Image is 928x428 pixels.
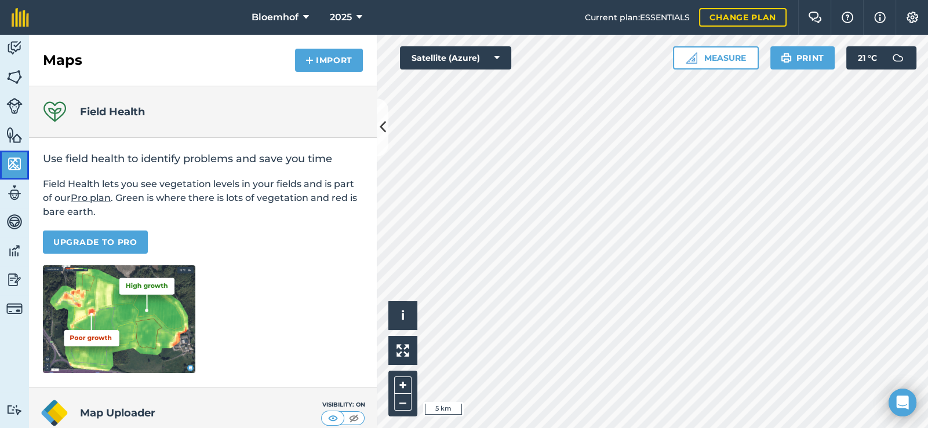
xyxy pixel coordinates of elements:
a: Change plan [699,8,787,27]
img: svg+xml;base64,PD94bWwgdmVyc2lvbj0iMS4wIiBlbmNvZGluZz0idXRmLTgiPz4KPCEtLSBHZW5lcmF0b3I6IEFkb2JlIE... [886,46,909,69]
button: 21 °C [846,46,916,69]
button: + [394,376,412,394]
button: Measure [673,46,759,69]
img: Four arrows, one pointing top left, one top right, one bottom right and the last bottom left [396,344,409,357]
img: svg+xml;base64,PHN2ZyB4bWxucz0iaHR0cDovL3d3dy53My5vcmcvMjAwMC9zdmciIHdpZHRoPSI1NiIgaGVpZ2h0PSI2MC... [6,68,23,86]
h2: Maps [43,51,82,69]
img: svg+xml;base64,PHN2ZyB4bWxucz0iaHR0cDovL3d3dy53My5vcmcvMjAwMC9zdmciIHdpZHRoPSI1NiIgaGVpZ2h0PSI2MC... [6,126,23,144]
img: svg+xml;base64,PHN2ZyB4bWxucz0iaHR0cDovL3d3dy53My5vcmcvMjAwMC9zdmciIHdpZHRoPSI1MCIgaGVpZ2h0PSI0MC... [347,412,361,424]
button: Print [770,46,835,69]
img: svg+xml;base64,PD94bWwgdmVyc2lvbj0iMS4wIiBlbmNvZGluZz0idXRmLTgiPz4KPCEtLSBHZW5lcmF0b3I6IEFkb2JlIE... [6,98,23,114]
img: svg+xml;base64,PD94bWwgdmVyc2lvbj0iMS4wIiBlbmNvZGluZz0idXRmLTgiPz4KPCEtLSBHZW5lcmF0b3I6IEFkb2JlIE... [6,213,23,231]
img: Two speech bubbles overlapping with the left bubble in the forefront [808,12,822,23]
img: svg+xml;base64,PD94bWwgdmVyc2lvbj0iMS4wIiBlbmNvZGluZz0idXRmLTgiPz4KPCEtLSBHZW5lcmF0b3I6IEFkb2JlIE... [6,301,23,317]
span: Current plan : ESSENTIALS [585,11,690,24]
img: svg+xml;base64,PD94bWwgdmVyc2lvbj0iMS4wIiBlbmNvZGluZz0idXRmLTgiPz4KPCEtLSBHZW5lcmF0b3I6IEFkb2JlIE... [6,271,23,288]
span: 21 ° C [858,46,877,69]
img: logo [41,399,68,427]
img: svg+xml;base64,PD94bWwgdmVyc2lvbj0iMS4wIiBlbmNvZGluZz0idXRmLTgiPz4KPCEtLSBHZW5lcmF0b3I6IEFkb2JlIE... [6,404,23,415]
img: svg+xml;base64,PD94bWwgdmVyc2lvbj0iMS4wIiBlbmNvZGluZz0idXRmLTgiPz4KPCEtLSBHZW5lcmF0b3I6IEFkb2JlIE... [6,184,23,202]
button: Import [295,49,363,72]
button: i [388,301,417,330]
a: Pro plan [71,192,111,203]
span: Bloemhof [252,10,299,24]
img: A question mark icon [840,12,854,23]
h4: Map Uploader [80,405,321,421]
img: svg+xml;base64,PD94bWwgdmVyc2lvbj0iMS4wIiBlbmNvZGluZz0idXRmLTgiPz4KPCEtLSBHZW5lcmF0b3I6IEFkb2JlIE... [6,242,23,259]
img: fieldmargin Logo [12,8,29,27]
img: A cog icon [905,12,919,23]
img: Ruler icon [686,52,697,64]
div: Open Intercom Messenger [889,389,916,416]
button: – [394,394,412,411]
span: 2025 [330,10,352,24]
div: Visibility: On [321,400,365,409]
img: svg+xml;base64,PHN2ZyB4bWxucz0iaHR0cDovL3d3dy53My5vcmcvMjAwMC9zdmciIHdpZHRoPSIxNyIgaGVpZ2h0PSIxNy... [874,10,886,24]
a: Upgrade to Pro [43,231,148,254]
p: Field Health lets you see vegetation levels in your fields and is part of our . Green is where th... [43,177,363,219]
img: svg+xml;base64,PHN2ZyB4bWxucz0iaHR0cDovL3d3dy53My5vcmcvMjAwMC9zdmciIHdpZHRoPSI1MCIgaGVpZ2h0PSI0MC... [326,412,340,424]
img: svg+xml;base64,PHN2ZyB4bWxucz0iaHR0cDovL3d3dy53My5vcmcvMjAwMC9zdmciIHdpZHRoPSI1NiIgaGVpZ2h0PSI2MC... [6,155,23,173]
img: svg+xml;base64,PHN2ZyB4bWxucz0iaHR0cDovL3d3dy53My5vcmcvMjAwMC9zdmciIHdpZHRoPSIxNCIgaGVpZ2h0PSIyNC... [305,53,314,67]
h4: Field Health [80,104,145,120]
button: Satellite (Azure) [400,46,511,69]
h2: Use field health to identify problems and save you time [43,152,363,166]
img: svg+xml;base64,PHN2ZyB4bWxucz0iaHR0cDovL3d3dy53My5vcmcvMjAwMC9zdmciIHdpZHRoPSIxOSIgaGVpZ2h0PSIyNC... [781,51,792,65]
span: i [401,308,405,323]
img: svg+xml;base64,PD94bWwgdmVyc2lvbj0iMS4wIiBlbmNvZGluZz0idXRmLTgiPz4KPCEtLSBHZW5lcmF0b3I6IEFkb2JlIE... [6,39,23,57]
